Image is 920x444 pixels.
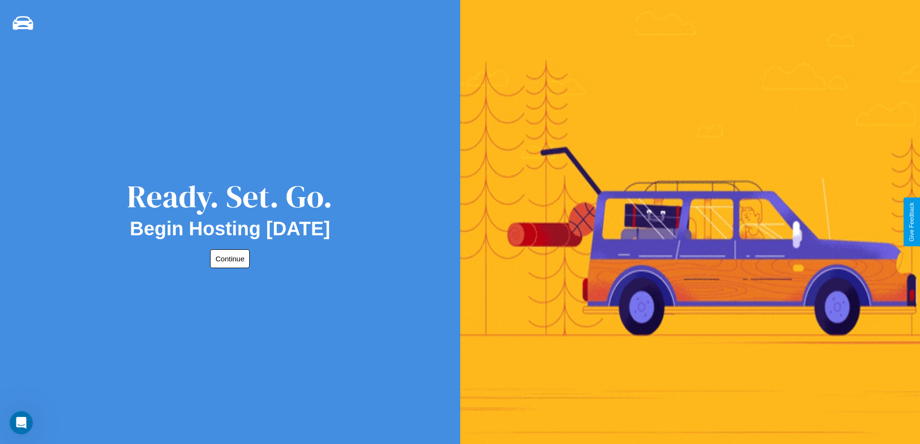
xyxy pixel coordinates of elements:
div: Ready. Set. Go. [127,175,333,218]
iframe: Intercom live chat [10,411,33,434]
div: Give Feedback [908,202,915,242]
button: Continue [210,249,250,268]
h2: Begin Hosting [DATE] [130,218,330,240]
